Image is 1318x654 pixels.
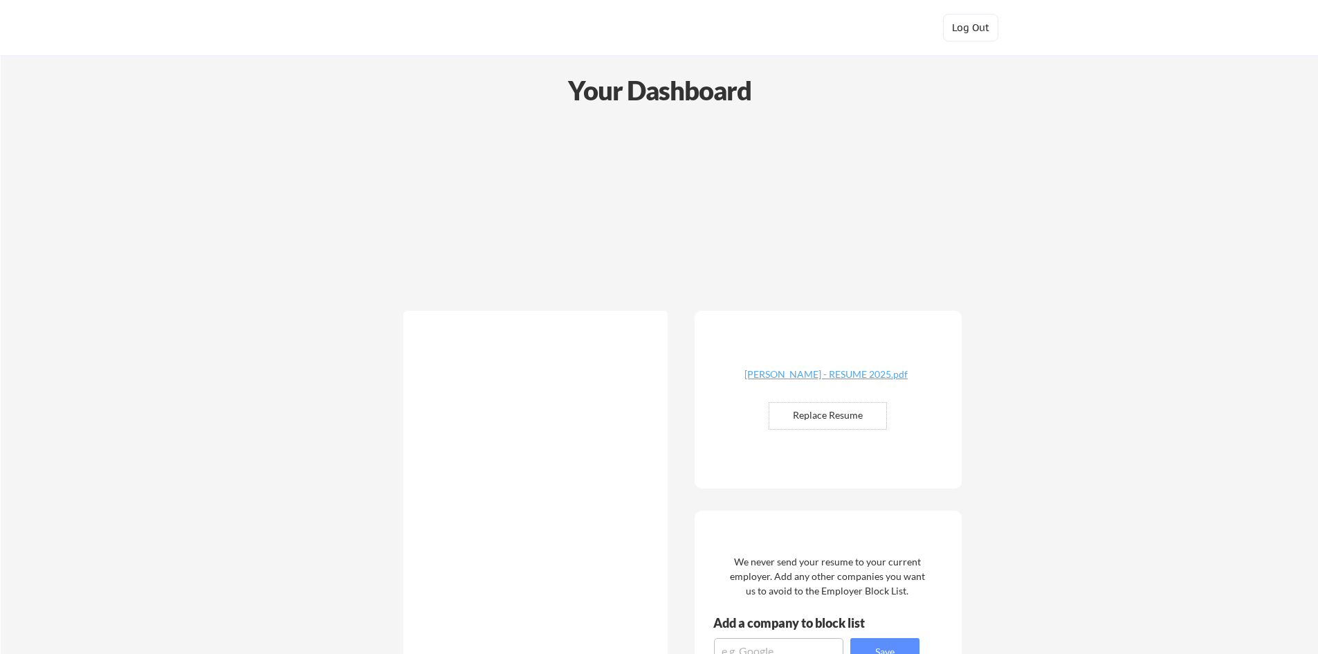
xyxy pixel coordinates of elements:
[943,14,998,42] button: Log Out
[713,617,886,629] div: Add a company to block list
[744,370,908,391] a: [PERSON_NAME] - RESUME 2025.pdf
[744,370,908,379] div: [PERSON_NAME] - RESUME 2025.pdf
[1,71,1318,110] div: Your Dashboard
[729,554,926,598] div: We never send your resume to your current employer. Add any other companies you want us to avoid ...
